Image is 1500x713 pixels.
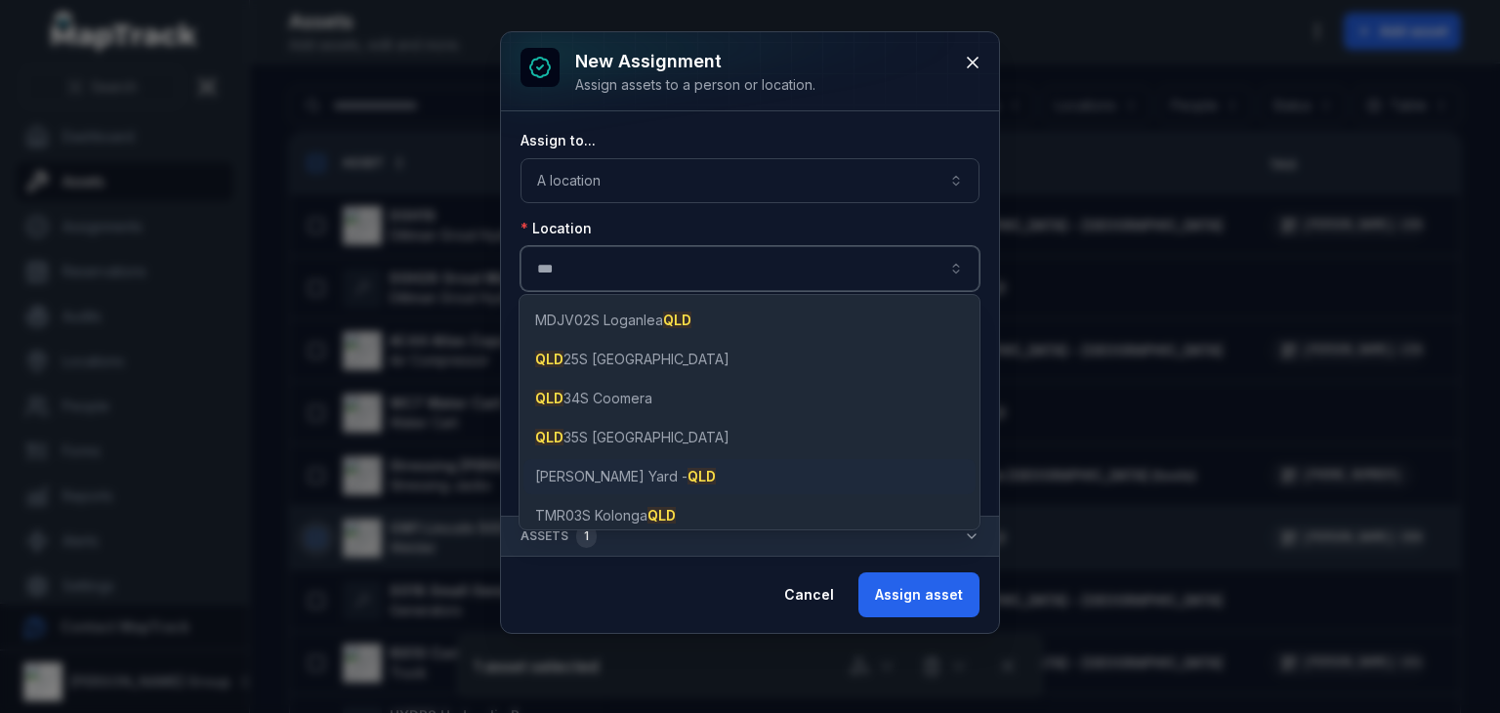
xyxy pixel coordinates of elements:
span: 25S [GEOGRAPHIC_DATA] [535,350,729,369]
button: Assign asset [858,572,979,617]
span: QLD [535,351,563,367]
span: QLD [687,468,716,484]
span: 34S Coomera [535,389,652,408]
button: Assets1 [501,517,999,556]
button: Cancel [768,572,851,617]
span: QLD [535,390,563,406]
span: TMR03S Kolonga [535,506,676,525]
span: MDJV02S Loganlea [535,311,691,330]
button: A location [521,158,979,203]
span: 35S [GEOGRAPHIC_DATA] [535,428,729,447]
span: Assets [521,524,597,548]
span: QLD [535,429,563,445]
h3: New assignment [575,48,815,75]
label: Location [521,219,592,238]
div: 1 [576,524,597,548]
span: [PERSON_NAME] Yard - [535,467,716,486]
div: Assign assets to a person or location. [575,75,815,95]
label: Assign to... [521,131,596,150]
span: QLD [663,312,691,328]
span: QLD [647,507,676,524]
